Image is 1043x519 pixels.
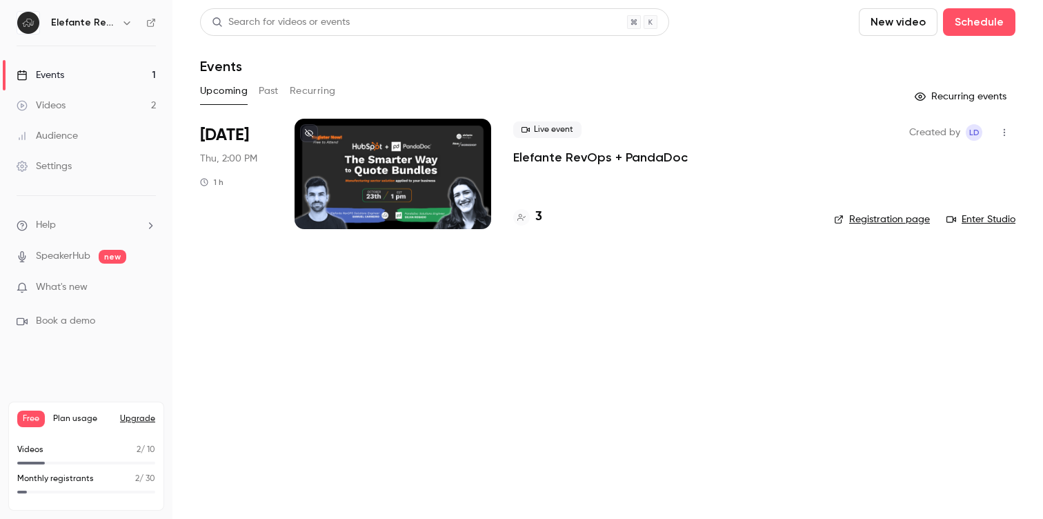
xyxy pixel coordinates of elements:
[17,68,64,82] div: Events
[51,16,116,30] h6: Elefante RevOps
[17,444,43,456] p: Videos
[259,80,279,102] button: Past
[200,119,272,229] div: Oct 23 Thu, 2:00 PM (America/Sao Paulo)
[966,124,982,141] span: Laura De Michelli
[17,411,45,427] span: Free
[200,124,249,146] span: [DATE]
[17,473,94,485] p: Monthly registrants
[17,99,66,112] div: Videos
[834,213,930,226] a: Registration page
[943,8,1015,36] button: Schedule
[36,280,88,295] span: What's new
[200,177,223,188] div: 1 h
[17,129,78,143] div: Audience
[909,124,960,141] span: Created by
[36,218,56,233] span: Help
[535,208,542,226] h4: 3
[513,149,688,166] a: Elefante RevOps + PandaDoc
[946,213,1015,226] a: Enter Studio
[135,475,139,483] span: 2
[200,152,257,166] span: Thu, 2:00 PM
[290,80,336,102] button: Recurring
[53,413,112,424] span: Plan usage
[17,159,72,173] div: Settings
[137,446,141,454] span: 2
[513,121,582,138] span: Live event
[200,58,242,75] h1: Events
[36,249,90,264] a: SpeakerHub
[859,8,937,36] button: New video
[212,15,350,30] div: Search for videos or events
[135,473,155,485] p: / 30
[908,86,1015,108] button: Recurring events
[139,282,156,294] iframe: Noticeable Trigger
[120,413,155,424] button: Upgrade
[17,218,156,233] li: help-dropdown-opener
[969,124,980,141] span: LD
[137,444,155,456] p: / 10
[200,80,248,102] button: Upcoming
[99,250,126,264] span: new
[513,208,542,226] a: 3
[36,314,95,329] span: Book a demo
[17,12,39,34] img: Elefante RevOps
